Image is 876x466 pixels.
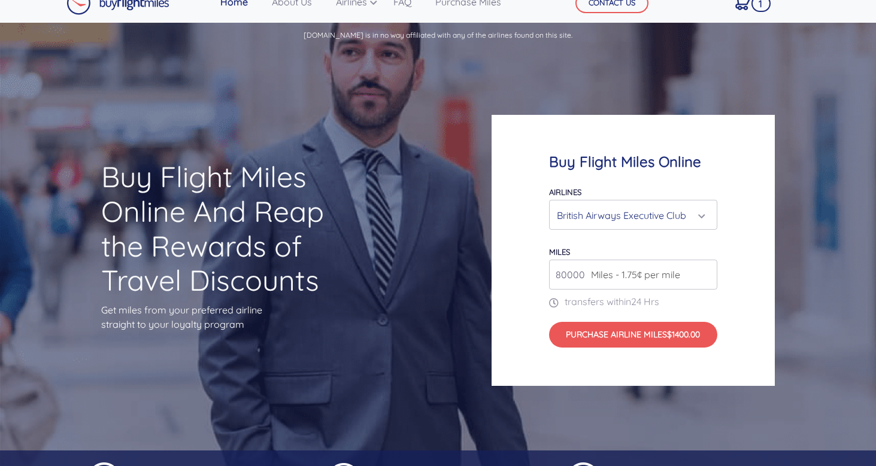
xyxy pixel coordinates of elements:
[101,303,337,331] p: Get miles from your preferred airline straight to your loyalty program
[549,247,570,257] label: miles
[549,200,717,230] button: British Airways Executive Club
[631,296,659,307] span: 24 Hrs
[557,204,702,227] div: British Airways Executive Club
[667,329,700,340] span: $1400.00
[585,267,680,282] span: Miles - 1.75¢ per mile
[549,294,717,309] p: transfers within
[549,322,717,348] button: Purchase Airline Miles$1400.00
[549,187,581,197] label: Airlines
[549,153,717,170] h4: Buy Flight Miles Online
[101,160,337,297] h1: Buy Flight Miles Online And Reap the Rewards of Travel Discounts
